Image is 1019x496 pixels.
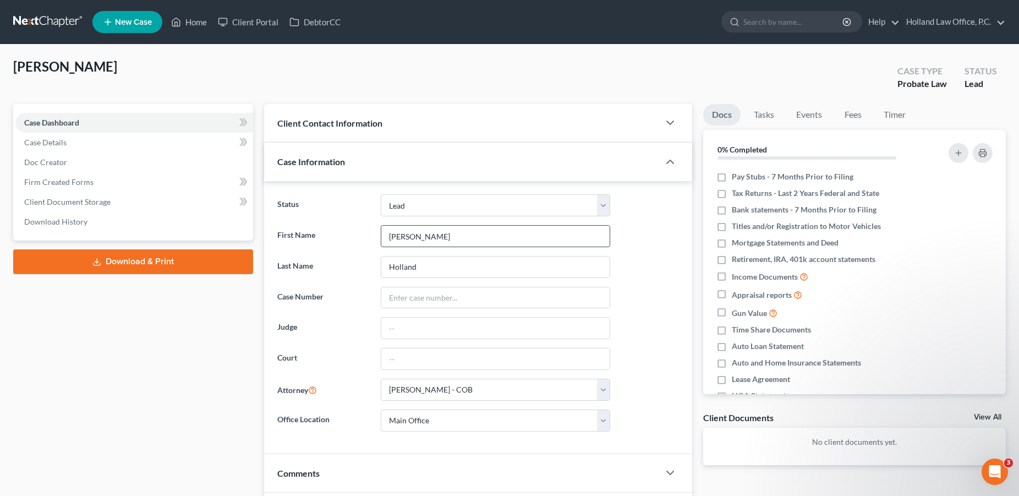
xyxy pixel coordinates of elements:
label: Court [272,348,375,370]
div: Case Type [897,65,947,78]
span: Case Details [24,138,67,147]
span: Bank statements - 7 Months Prior to Filing [732,204,876,215]
a: Doc Creator [15,152,253,172]
span: Comments [277,468,320,478]
span: Help [174,371,192,379]
button: Messages [73,344,146,388]
span: Auto Loan Statement [732,341,804,352]
span: Messages [91,371,129,379]
div: Send us a messageWe typically reply in a few hours [11,129,209,171]
a: Timer [875,104,914,126]
img: Profile image for James [108,18,130,40]
p: How can we help? [22,97,198,116]
div: Probate Law [897,78,947,90]
iframe: Intercom live chat [982,459,1008,485]
div: Statement of Financial Affairs - Attorney or Credit Counseling Fees [23,285,184,308]
strong: 0% Completed [717,145,767,154]
div: Send us a message [23,139,184,150]
span: [PERSON_NAME] [13,58,117,74]
span: Case Dashboard [24,118,79,127]
input: -- [381,318,610,339]
div: Form Preview Helper [23,212,184,224]
a: Tasks [745,104,783,126]
a: Case Dashboard [15,113,253,133]
p: Hi there! [22,78,198,97]
div: Client Documents [703,412,774,423]
input: Search by name... [743,12,844,32]
a: Home [166,12,212,32]
input: Enter case number... [381,287,610,308]
span: Tax Returns - Last 2 Years Federal and State [732,188,879,199]
a: Download & Print [13,249,253,274]
a: Firm Created Forms [15,172,253,192]
a: Client Document Storage [15,192,253,212]
img: Profile image for Lindsey [129,18,151,40]
a: DebtorCC [284,12,346,32]
input: Enter First Name... [381,226,610,247]
div: Statement of Financial Affairs - Attorney or Credit Counseling Fees [16,281,204,313]
div: Lead [965,78,997,90]
img: logo [22,24,86,34]
a: Download History [15,212,253,232]
span: Case Information [277,156,345,167]
span: Doc Creator [24,157,67,167]
label: Judge [272,317,375,339]
span: New Case [115,18,152,26]
span: Mortgage Statements and Deed [732,237,839,248]
input: Enter Last Name... [381,257,610,277]
div: Form Preview Helper [16,208,204,228]
a: Client Portal [212,12,284,32]
label: First Name [272,225,375,247]
img: Profile image for Emma [150,18,172,40]
a: Holland Law Office, P.C. [901,12,1005,32]
span: Gun Value [732,308,767,319]
div: Attorney's Disclosure of Compensation [23,233,184,244]
span: Time Share Documents [732,324,811,335]
span: Retirement, IRA, 401k account statements [732,254,875,265]
div: Close [189,18,209,37]
label: Status [272,194,375,216]
span: Firm Created Forms [24,177,94,187]
span: Home [24,371,49,379]
div: Statement of Financial Affairs - Gross Yearly Income (Other) [23,253,184,276]
input: -- [381,348,610,369]
span: Client Document Storage [24,197,111,206]
p: No client documents yet. [712,437,997,448]
a: Events [787,104,831,126]
a: View All [974,413,1001,421]
span: Search for help [23,187,89,199]
label: Case Number [272,287,375,309]
div: We typically reply in a few hours [23,150,184,162]
div: Attorney's Disclosure of Compensation [16,228,204,249]
a: Docs [703,104,741,126]
label: Office Location [272,410,375,432]
span: Pay Stubs - 7 Months Prior to Filing [732,171,853,182]
label: Attorney [272,379,375,401]
label: Last Name [272,256,375,278]
button: Search for help [16,182,204,204]
span: Income Documents [732,271,798,282]
div: Statement of Financial Affairs - Gross Yearly Income (Other) [16,249,204,281]
a: Fees [835,104,870,126]
span: Download History [24,217,87,226]
span: Appraisal reports [732,290,792,301]
a: Case Details [15,133,253,152]
a: Help [863,12,900,32]
div: Status [965,65,997,78]
span: HOA Statement [732,390,786,401]
span: Client Contact Information [277,118,382,128]
span: 3 [1004,459,1013,467]
span: Titles and/or Registration to Motor Vehicles [732,221,881,232]
span: Lease Agreement [732,374,790,385]
button: Help [147,344,220,388]
span: Auto and Home Insurance Statements [732,357,861,368]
